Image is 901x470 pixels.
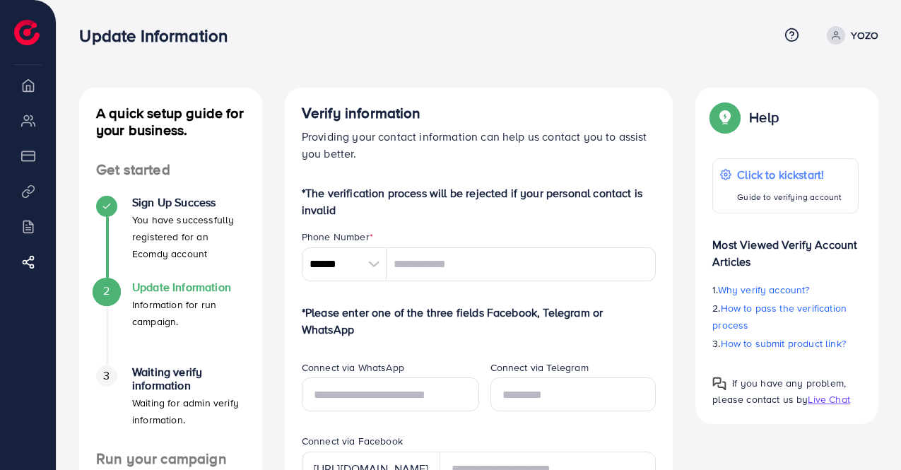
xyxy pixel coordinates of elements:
[712,225,859,270] p: Most Viewed Verify Account Articles
[79,161,262,179] h4: Get started
[302,105,656,122] h4: Verify information
[14,20,40,45] img: logo
[712,281,859,298] p: 1.
[712,376,846,406] span: If you have any problem, please contact us by
[737,166,842,183] p: Click to kickstart!
[712,300,859,334] p: 2.
[718,283,810,297] span: Why verify account?
[721,336,846,351] span: How to submit product link?
[841,406,890,459] iframe: Chat
[79,25,239,46] h3: Update Information
[302,360,404,375] label: Connect via WhatsApp
[821,26,878,45] a: YOZO
[79,450,262,468] h4: Run your campaign
[490,360,589,375] label: Connect via Telegram
[79,365,262,450] li: Waiting verify information
[712,377,726,391] img: Popup guide
[132,365,245,392] h4: Waiting verify information
[712,105,738,130] img: Popup guide
[132,394,245,428] p: Waiting for admin verify information.
[79,281,262,365] li: Update Information
[302,230,373,244] label: Phone Number
[302,434,403,448] label: Connect via Facebook
[302,304,656,338] p: *Please enter one of the three fields Facebook, Telegram or WhatsApp
[712,301,847,332] span: How to pass the verification process
[712,335,859,352] p: 3.
[302,184,656,218] p: *The verification process will be rejected if your personal contact is invalid
[302,128,656,162] p: Providing your contact information can help us contact you to assist you better.
[79,196,262,281] li: Sign Up Success
[132,196,245,209] h4: Sign Up Success
[132,296,245,330] p: Information for run campaign.
[851,27,878,44] p: YOZO
[749,109,779,126] p: Help
[132,211,245,262] p: You have successfully registered for an Ecomdy account
[737,189,842,206] p: Guide to verifying account
[808,392,849,406] span: Live Chat
[103,283,110,299] span: 2
[103,368,110,384] span: 3
[79,105,262,139] h4: A quick setup guide for your business.
[132,281,245,294] h4: Update Information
